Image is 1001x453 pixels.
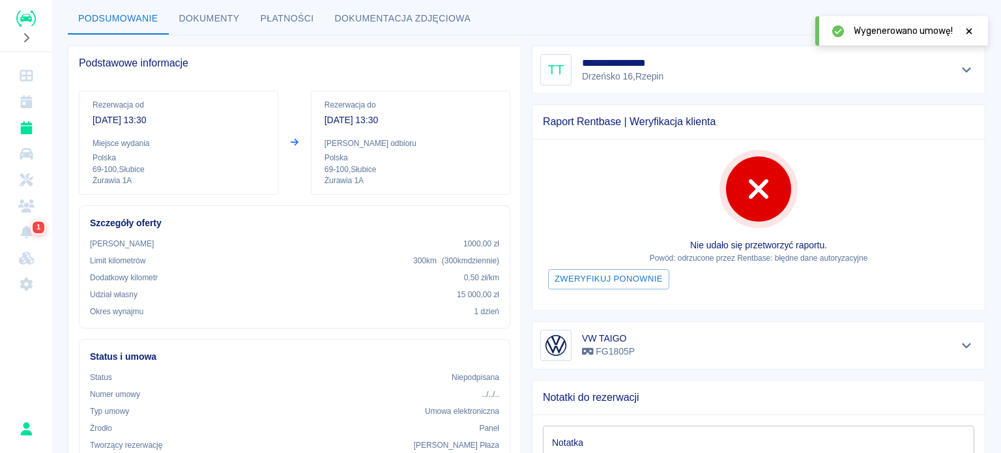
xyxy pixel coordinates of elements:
span: Podstawowe informacje [79,57,510,70]
p: Żurawia 1A [325,175,497,186]
button: Podsumowanie [68,3,169,35]
h6: VW TAIGO [582,332,635,345]
p: Status [90,372,112,383]
img: Image [543,332,569,358]
span: Raport Rentbase | Weryfikacja klienta [543,115,974,128]
p: Polska [93,152,265,164]
p: 300 km [413,255,499,267]
a: Dashboard [5,63,47,89]
a: Rezerwacje [5,115,47,141]
p: Powód: odrzucone przez Rentbase: błędne dane autoryzacyjne [543,252,974,264]
a: Powiadomienia [5,219,47,245]
span: ( 300 km dziennie ) [442,256,499,265]
button: Dokumenty [169,3,250,35]
p: Limit kilometrów [90,255,145,267]
p: Umowa elektroniczna [425,405,499,417]
p: Miejsce wydania [93,138,265,149]
button: Zweryfikuj ponownie [548,269,669,289]
button: Pokaż szczegóły [956,336,978,355]
p: [PERSON_NAME] Płaza [414,439,499,451]
p: 69-100 , Słubice [325,164,497,175]
p: Rezerwacja od [93,99,265,111]
p: Żurawia 1A [93,175,265,186]
p: Okres wynajmu [90,306,143,317]
img: Renthelp [16,10,36,27]
p: 69-100 , Słubice [93,164,265,175]
button: Dokumentacja zdjęciowa [325,3,482,35]
p: Numer umowy [90,388,140,400]
p: Żrodło [90,422,112,434]
p: Dodatkowy kilometr [90,272,158,284]
p: Typ umowy [90,405,129,417]
a: Widget WWW [5,245,47,271]
button: Rozwiń nawigację [16,29,36,46]
p: Polska [325,152,497,164]
p: Nie udało się przetworzyć raportu. [543,239,974,252]
p: 1 dzień [474,306,499,317]
p: Niepodpisana [452,372,499,383]
a: Kalendarz [5,89,47,115]
p: 15 000,00 zł [457,289,499,300]
a: Ustawienia [5,271,47,297]
p: Rezerwacja do [325,99,497,111]
p: [DATE] 13:30 [325,113,497,127]
span: Wygenerowano umowę! [854,24,953,38]
p: [PERSON_NAME] [90,238,154,250]
h6: Szczegóły oferty [90,216,499,230]
p: ../../.. [482,388,499,400]
p: Drzeńsko 16 , Rzepin [582,70,666,83]
h6: Status i umowa [90,350,499,364]
div: TT [540,54,572,85]
a: Klienci [5,193,47,219]
p: 0,50 zł /km [464,272,499,284]
p: [PERSON_NAME] odbioru [325,138,497,149]
p: 1000,00 zł [463,238,499,250]
button: Pokaż szczegóły [956,61,978,79]
p: Tworzący rezerwację [90,439,162,451]
p: FG1805P [582,345,635,358]
span: 1 [34,220,44,234]
button: Płatności [250,3,325,35]
button: Rafał Płaza [12,415,40,443]
a: Flota [5,141,47,167]
span: Notatki do rezerwacji [543,391,974,404]
p: [DATE] 13:30 [93,113,265,127]
p: Udział własny [90,289,138,300]
p: Panel [480,422,500,434]
a: Serwisy [5,167,47,193]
